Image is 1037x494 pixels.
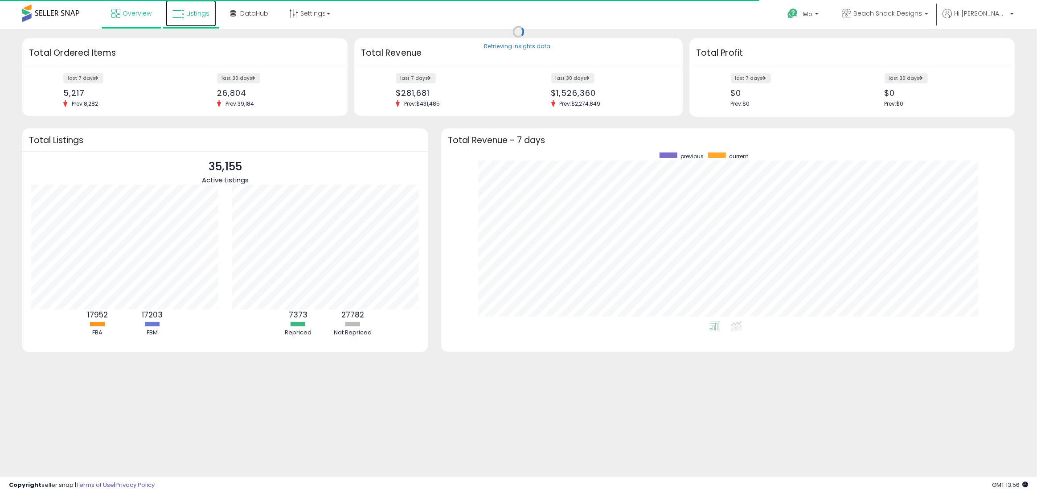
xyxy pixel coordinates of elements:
[63,73,103,83] label: last 7 days
[271,329,325,337] div: Repriced
[680,152,704,160] span: previous
[853,9,922,18] span: Beach Shack Designs
[29,47,341,59] h3: Total Ordered Items
[396,88,512,98] div: $281,681
[142,309,163,320] b: 17203
[63,88,178,98] div: 5,217
[943,9,1014,29] a: Hi [PERSON_NAME]
[800,10,812,18] span: Help
[780,1,828,29] a: Help
[29,137,421,144] h3: Total Listings
[551,73,594,83] label: last 30 days
[361,47,676,59] h3: Total Revenue
[202,158,249,175] p: 35,155
[731,73,771,83] label: last 7 days
[67,100,102,107] span: Prev: 8,282
[555,100,605,107] span: Prev: $2,274,849
[396,73,436,83] label: last 7 days
[484,43,553,51] div: Retrieving insights data..
[123,9,152,18] span: Overview
[217,88,332,98] div: 26,804
[551,88,668,98] div: $1,526,360
[87,309,108,320] b: 17952
[202,175,249,185] span: Active Listings
[126,329,179,337] div: FBM
[186,9,209,18] span: Listings
[240,9,268,18] span: DataHub
[448,137,1008,144] h3: Total Revenue - 7 days
[787,8,798,19] i: Get Help
[731,88,845,98] div: $0
[341,309,364,320] b: 27782
[885,73,928,83] label: last 30 days
[885,100,904,107] span: Prev: $0
[221,100,258,107] span: Prev: 39,184
[326,329,380,337] div: Not Repriced
[885,88,999,98] div: $0
[217,73,260,83] label: last 30 days
[696,47,1008,59] h3: Total Profit
[729,152,748,160] span: current
[71,329,124,337] div: FBA
[731,100,750,107] span: Prev: $0
[954,9,1008,18] span: Hi [PERSON_NAME]
[289,309,307,320] b: 7373
[400,100,444,107] span: Prev: $431,485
